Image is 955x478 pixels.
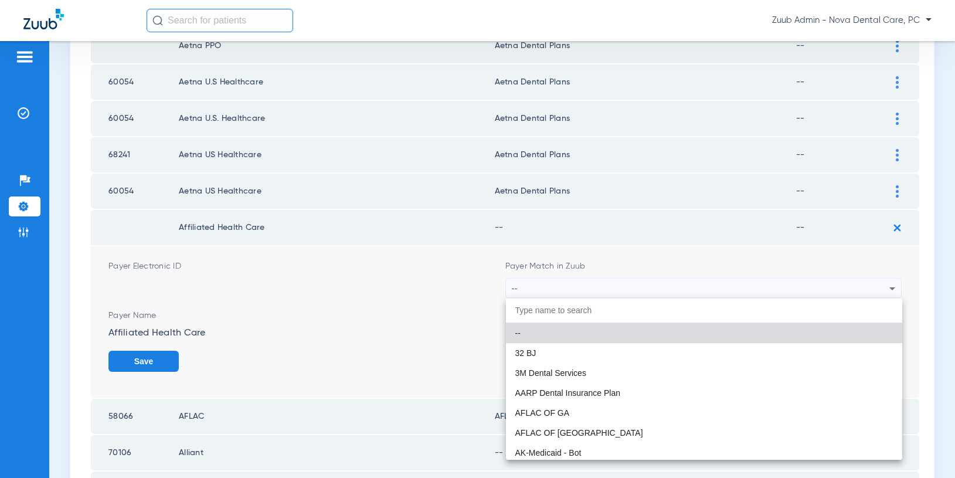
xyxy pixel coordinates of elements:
[515,449,582,457] span: AK-Medicaid - Bot
[515,329,521,337] span: --
[515,389,621,397] span: AARP Dental Insurance Plan
[515,369,586,377] span: 3M Dental Services
[515,429,643,437] span: AFLAC OF [GEOGRAPHIC_DATA]
[506,299,903,323] input: dropdown search
[515,409,570,417] span: AFLAC OF GA
[515,349,536,357] span: 32 BJ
